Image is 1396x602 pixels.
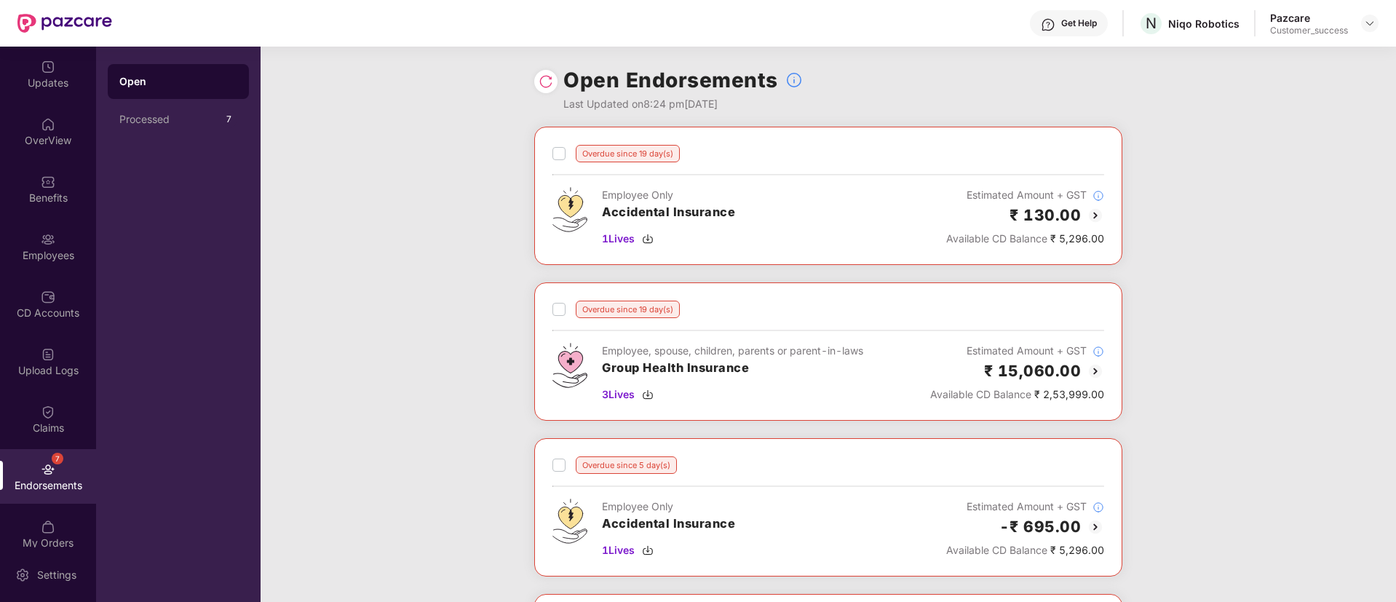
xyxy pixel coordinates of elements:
[1087,363,1104,380] img: svg+xml;base64,PHN2ZyBpZD0iQmFjay0yMHgyMCIgeG1sbnM9Imh0dHA6Ly93d3cudzMub3JnLzIwMDAvc3ZnIiB3aWR0aD...
[1087,207,1104,224] img: svg+xml;base64,PHN2ZyBpZD0iQmFjay0yMHgyMCIgeG1sbnM9Imh0dHA6Ly93d3cudzMub3JnLzIwMDAvc3ZnIiB3aWR0aD...
[946,499,1104,515] div: Estimated Amount + GST
[41,290,55,304] img: svg+xml;base64,PHN2ZyBpZD0iQ0RfQWNjb3VudHMiIGRhdGEtbmFtZT0iQ0QgQWNjb3VudHMiIHhtbG5zPSJodHRwOi8vd3...
[602,499,735,515] div: Employee Only
[52,453,63,464] div: 7
[946,231,1104,247] div: ₹ 5,296.00
[220,111,237,128] div: 7
[15,568,30,582] img: svg+xml;base64,PHN2ZyBpZD0iU2V0dGluZy0yMHgyMCIgeG1sbnM9Imh0dHA6Ly93d3cudzMub3JnLzIwMDAvc3ZnIiB3aW...
[602,359,863,378] h3: Group Health Insurance
[602,542,635,558] span: 1 Lives
[946,544,1047,556] span: Available CD Balance
[785,71,803,89] img: svg+xml;base64,PHN2ZyBpZD0iSW5mb18tXzMyeDMyIiBkYXRhLW5hbWU9IkluZm8gLSAzMngzMiIgeG1sbnM9Imh0dHA6Ly...
[41,232,55,247] img: svg+xml;base64,PHN2ZyBpZD0iRW1wbG95ZWVzIiB4bWxucz0iaHR0cDovL3d3dy53My5vcmcvMjAwMC9zdmciIHdpZHRoPS...
[41,117,55,132] img: svg+xml;base64,PHN2ZyBpZD0iSG9tZSIgeG1sbnM9Imh0dHA6Ly93d3cudzMub3JnLzIwMDAvc3ZnIiB3aWR0aD0iMjAiIG...
[552,343,587,388] img: svg+xml;base64,PHN2ZyB4bWxucz0iaHR0cDovL3d3dy53My5vcmcvMjAwMC9zdmciIHdpZHRoPSI0Ny43MTQiIGhlaWdodD...
[1092,346,1104,357] img: svg+xml;base64,PHN2ZyBpZD0iSW5mb18tXzMyeDMyIiBkYXRhLW5hbWU9IkluZm8gLSAzMngzMiIgeG1sbnM9Imh0dHA6Ly...
[642,544,654,556] img: svg+xml;base64,PHN2ZyBpZD0iRG93bmxvYWQtMzJ4MzIiIHhtbG5zPSJodHRwOi8vd3d3LnczLm9yZy8yMDAwL3N2ZyIgd2...
[41,462,55,477] img: svg+xml;base64,PHN2ZyBpZD0iRW5kb3JzZW1lbnRzIiB4bWxucz0iaHR0cDovL3d3dy53My5vcmcvMjAwMC9zdmciIHdpZH...
[1364,17,1376,29] img: svg+xml;base64,PHN2ZyBpZD0iRHJvcGRvd24tMzJ4MzIiIHhtbG5zPSJodHRwOi8vd3d3LnczLm9yZy8yMDAwL3N2ZyIgd2...
[41,175,55,189] img: svg+xml;base64,PHN2ZyBpZD0iQmVuZWZpdHMiIHhtbG5zPSJodHRwOi8vd3d3LnczLm9yZy8yMDAwL3N2ZyIgd2lkdGg9Ij...
[552,187,587,232] img: svg+xml;base64,PHN2ZyB4bWxucz0iaHR0cDovL3d3dy53My5vcmcvMjAwMC9zdmciIHdpZHRoPSI0OS4zMjEiIGhlaWdodD...
[930,387,1104,403] div: ₹ 2,53,999.00
[1092,502,1104,513] img: svg+xml;base64,PHN2ZyBpZD0iSW5mb18tXzMyeDMyIiBkYXRhLW5hbWU9IkluZm8gLSAzMngzMiIgeG1sbnM9Imh0dHA6Ly...
[1010,203,1081,227] h2: ₹ 130.00
[1061,17,1097,29] div: Get Help
[41,60,55,74] img: svg+xml;base64,PHN2ZyBpZD0iVXBkYXRlZCIgeG1sbnM9Imh0dHA6Ly93d3cudzMub3JnLzIwMDAvc3ZnIiB3aWR0aD0iMj...
[1087,518,1104,536] img: svg+xml;base64,PHN2ZyBpZD0iQmFjay0yMHgyMCIgeG1sbnM9Imh0dHA6Ly93d3cudzMub3JnLzIwMDAvc3ZnIiB3aWR0aD...
[946,542,1104,558] div: ₹ 5,296.00
[1270,25,1348,36] div: Customer_success
[41,520,55,534] img: svg+xml;base64,PHN2ZyBpZD0iTXlfT3JkZXJzIiBkYXRhLW5hbWU9Ik15IE9yZGVycyIgeG1sbnM9Imh0dHA6Ly93d3cudz...
[576,456,677,474] div: Overdue since 5 day(s)
[119,74,237,89] div: Open
[576,145,680,162] div: Overdue since 19 day(s)
[552,499,587,544] img: svg+xml;base64,PHN2ZyB4bWxucz0iaHR0cDovL3d3dy53My5vcmcvMjAwMC9zdmciIHdpZHRoPSI0OS4zMjEiIGhlaWdodD...
[930,388,1031,400] span: Available CD Balance
[984,359,1082,383] h2: ₹ 15,060.00
[17,14,112,33] img: New Pazcare Logo
[602,231,635,247] span: 1 Lives
[602,343,863,359] div: Employee, spouse, children, parents or parent-in-laws
[602,187,735,203] div: Employee Only
[930,343,1104,359] div: Estimated Amount + GST
[946,187,1104,203] div: Estimated Amount + GST
[1146,15,1157,32] span: N
[946,232,1047,245] span: Available CD Balance
[1092,190,1104,202] img: svg+xml;base64,PHN2ZyBpZD0iSW5mb18tXzMyeDMyIiBkYXRhLW5hbWU9IkluZm8gLSAzMngzMiIgeG1sbnM9Imh0dHA6Ly...
[642,233,654,245] img: svg+xml;base64,PHN2ZyBpZD0iRG93bmxvYWQtMzJ4MzIiIHhtbG5zPSJodHRwOi8vd3d3LnczLm9yZy8yMDAwL3N2ZyIgd2...
[1270,11,1348,25] div: Pazcare
[602,203,735,222] h3: Accidental Insurance
[602,515,735,534] h3: Accidental Insurance
[999,515,1082,539] h2: -₹ 695.00
[602,387,635,403] span: 3 Lives
[1168,17,1240,31] div: Niqo Robotics
[1041,17,1055,32] img: svg+xml;base64,PHN2ZyBpZD0iSGVscC0zMngzMiIgeG1sbnM9Imh0dHA6Ly93d3cudzMub3JnLzIwMDAvc3ZnIiB3aWR0aD...
[119,114,220,125] div: Processed
[642,389,654,400] img: svg+xml;base64,PHN2ZyBpZD0iRG93bmxvYWQtMzJ4MzIiIHhtbG5zPSJodHRwOi8vd3d3LnczLm9yZy8yMDAwL3N2ZyIgd2...
[576,301,680,318] div: Overdue since 19 day(s)
[563,64,778,96] h1: Open Endorsements
[539,74,553,89] img: svg+xml;base64,PHN2ZyBpZD0iUmVsb2FkLTMyeDMyIiB4bWxucz0iaHR0cDovL3d3dy53My5vcmcvMjAwMC9zdmciIHdpZH...
[41,347,55,362] img: svg+xml;base64,PHN2ZyBpZD0iVXBsb2FkX0xvZ3MiIGRhdGEtbmFtZT0iVXBsb2FkIExvZ3MiIHhtbG5zPSJodHRwOi8vd3...
[563,96,803,112] div: Last Updated on 8:24 pm[DATE]
[33,568,81,582] div: Settings
[41,405,55,419] img: svg+xml;base64,PHN2ZyBpZD0iQ2xhaW0iIHhtbG5zPSJodHRwOi8vd3d3LnczLm9yZy8yMDAwL3N2ZyIgd2lkdGg9IjIwIi...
